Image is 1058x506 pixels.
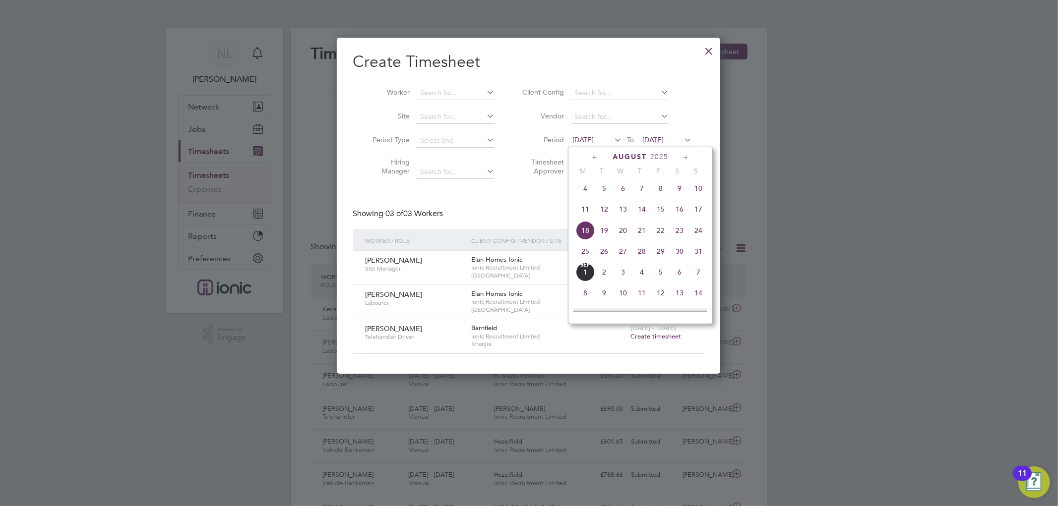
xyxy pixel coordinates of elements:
span: F [649,167,668,175]
span: Ionic Recruitment Limited [471,264,625,272]
span: Ionic Recruitment Limited [471,298,625,306]
label: Vendor [519,112,564,120]
span: 8 [651,179,670,198]
span: 14 [689,283,708,302]
span: 2 [595,263,614,281]
span: 20 [614,221,632,240]
label: Period Type [365,135,410,144]
span: 5 [595,179,614,198]
span: 4 [576,179,595,198]
span: 9 [670,179,689,198]
span: Telehandler Driver [365,333,464,341]
span: 30 [670,242,689,261]
span: T [630,167,649,175]
span: 18 [632,304,651,323]
label: Client Config [519,88,564,97]
div: Worker / Role [363,229,469,252]
span: 03 of [385,209,403,219]
label: Worker [365,88,410,97]
span: Elan Homes Ionic [471,289,522,298]
span: [GEOGRAPHIC_DATA] [471,272,625,280]
span: 8 [576,283,595,302]
span: 5 [651,263,670,281]
span: 7 [632,179,651,198]
input: Search for... [571,86,669,100]
span: 03 Workers [385,209,443,219]
span: S [668,167,686,175]
span: 25 [576,242,595,261]
span: [GEOGRAPHIC_DATA] [471,306,625,314]
span: Khanjra [471,340,625,348]
span: 13 [614,200,632,219]
span: 18 [576,221,595,240]
span: 22 [651,221,670,240]
span: [DATE] - [DATE] [630,324,676,332]
span: Ionic Recruitment Limited [471,333,625,340]
div: 11 [1018,473,1027,486]
span: [DATE] [642,135,664,144]
span: T [592,167,611,175]
span: 16 [670,200,689,219]
span: 12 [651,283,670,302]
span: Site Manager [365,265,464,273]
label: Hiring Manager [365,158,410,175]
input: Search for... [571,110,669,124]
span: 14 [632,200,651,219]
span: 26 [595,242,614,261]
span: 4 [632,263,651,281]
span: 7 [689,263,708,281]
span: 19 [595,221,614,240]
div: Showing [353,209,445,219]
span: 6 [614,179,632,198]
span: 28 [632,242,651,261]
span: 1 [576,263,595,281]
span: 16 [595,304,614,323]
span: 11 [576,200,595,219]
span: 20 [670,304,689,323]
span: 31 [689,242,708,261]
span: 3 [614,263,632,281]
input: Search for... [417,110,495,124]
span: M [573,167,592,175]
span: 24 [689,221,708,240]
span: August [613,153,647,161]
span: 2025 [650,153,668,161]
span: [PERSON_NAME] [365,290,422,299]
span: S [686,167,705,175]
span: 19 [651,304,670,323]
span: 12 [595,200,614,219]
span: 11 [632,283,651,302]
span: 23 [670,221,689,240]
span: To [624,133,637,146]
input: Search for... [417,86,495,100]
span: 13 [670,283,689,302]
label: Timesheet Approver [519,158,564,175]
input: Search for... [417,165,495,179]
span: Labourer [365,299,464,307]
label: Site [365,112,410,120]
span: Create timesheet [630,332,681,340]
span: 10 [689,179,708,198]
span: 29 [651,242,670,261]
span: Sep [576,263,595,268]
span: [PERSON_NAME] [365,256,422,265]
span: 6 [670,263,689,281]
span: 17 [614,304,632,323]
span: Elan Homes Ionic [471,255,522,264]
span: 21 [689,304,708,323]
span: [PERSON_NAME] [365,324,422,333]
span: Barnfield [471,324,497,332]
div: Client Config / Vendor / Site [469,229,628,252]
label: Period [519,135,564,144]
span: [DATE] [572,135,594,144]
span: 17 [689,200,708,219]
span: 10 [614,283,632,302]
span: 27 [614,242,632,261]
button: Open Resource Center, 11 new notifications [1018,466,1050,498]
span: W [611,167,630,175]
h2: Create Timesheet [353,52,704,72]
span: 9 [595,283,614,302]
input: Select one [417,134,495,148]
span: 15 [651,200,670,219]
span: 15 [576,304,595,323]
